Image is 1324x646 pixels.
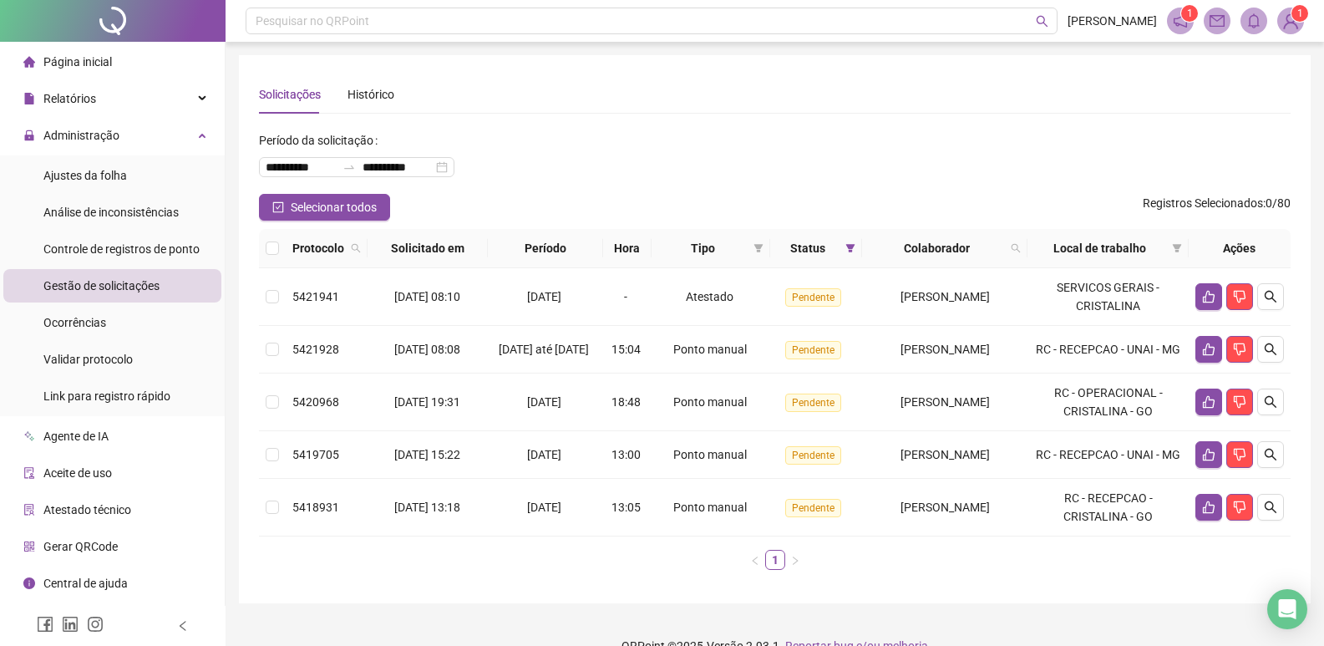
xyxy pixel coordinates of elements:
span: like [1202,343,1215,356]
span: Ajustes da folha [43,169,127,182]
span: [PERSON_NAME] [900,290,990,303]
span: home [23,56,35,68]
td: RC - RECEPCAO - UNAI - MG [1027,326,1189,374]
span: file [23,93,35,104]
span: Aceite de uso [43,466,112,480]
span: 13:05 [611,501,641,514]
span: dislike [1233,448,1246,461]
button: left [745,550,765,570]
span: swap-right [342,160,356,174]
th: Hora [603,229,652,268]
span: Pendente [785,288,841,307]
span: [DATE] [527,501,561,514]
span: Análise de inconsistências [43,206,179,219]
span: [PERSON_NAME] [900,343,990,356]
span: Validar protocolo [43,353,133,366]
div: Ações [1195,239,1284,257]
span: 5420968 [292,395,339,409]
span: dislike [1233,501,1246,514]
span: 18:48 [611,395,641,409]
span: linkedin [62,616,79,633]
span: filter [845,243,855,253]
span: search [1264,395,1277,409]
span: filter [1172,243,1182,253]
td: RC - RECEPCAO - UNAI - MG [1027,431,1189,479]
label: Período da solicitação [259,127,384,154]
span: bell [1246,13,1261,28]
span: 1 [1187,8,1193,19]
span: [DATE] 19:31 [394,395,460,409]
span: facebook [37,616,53,633]
span: dislike [1233,290,1246,303]
span: info-circle [23,577,35,589]
span: like [1202,290,1215,303]
span: [PERSON_NAME] [900,501,990,514]
span: Ponto manual [673,343,747,356]
sup: Atualize o seu contato no menu Meus Dados [1291,5,1308,22]
span: Status [777,239,840,257]
span: Pendente [785,394,841,412]
span: [PERSON_NAME] [900,395,990,409]
span: left [177,620,189,632]
span: Atestado [686,290,733,303]
span: Relatórios [43,92,96,105]
span: search [1264,448,1277,461]
span: search [351,243,361,253]
span: 15:04 [611,343,641,356]
span: filter [750,236,767,261]
span: - [624,290,627,303]
span: Gestão de solicitações [43,279,160,292]
li: Próxima página [785,550,805,570]
span: Protocolo [292,239,344,257]
th: Período [488,229,603,268]
td: SERVICOS GERAIS - CRISTALINA [1027,268,1189,326]
th: Solicitado em [368,229,488,268]
span: dislike [1233,395,1246,409]
span: [DATE] [527,290,561,303]
span: Selecionar todos [291,198,377,216]
span: [DATE] 13:18 [394,501,460,514]
span: 5421941 [292,290,339,303]
span: search [347,236,364,261]
img: 76871 [1278,8,1303,33]
div: Histórico [347,85,394,104]
button: Selecionar todos [259,194,390,221]
span: search [1264,343,1277,356]
span: Registros Selecionados [1143,196,1263,210]
li: 1 [765,550,785,570]
td: RC - OPERACIONAL - CRISTALINA - GO [1027,374,1189,431]
span: 1 [1297,8,1303,19]
span: [DATE] 08:10 [394,290,460,303]
span: [DATE] [527,395,561,409]
span: [DATE] [527,448,561,461]
span: [DATE] até [DATE] [499,343,589,356]
span: like [1202,395,1215,409]
span: [PERSON_NAME] [900,448,990,461]
span: 5419705 [292,448,339,461]
span: filter [1169,236,1185,261]
span: like [1202,501,1215,514]
span: filter [753,243,763,253]
span: Ocorrências [43,316,106,329]
span: like [1202,448,1215,461]
span: audit [23,467,35,479]
span: Página inicial [43,55,112,69]
sup: 1 [1181,5,1198,22]
button: right [785,550,805,570]
span: notification [1173,13,1188,28]
span: Central de ajuda [43,577,128,590]
span: Controle de registros de ponto [43,242,200,256]
td: RC - RECEPCAO - CRISTALINA - GO [1027,479,1189,537]
span: left [750,556,760,566]
span: Ponto manual [673,395,747,409]
span: Agente de IA [43,430,109,443]
span: right [790,556,800,566]
span: [PERSON_NAME] [1068,12,1157,30]
div: Open Intercom Messenger [1267,589,1307,629]
span: qrcode [23,541,35,552]
span: Tipo [658,239,747,257]
span: check-square [272,201,284,213]
span: to [342,160,356,174]
span: search [1036,15,1048,28]
span: filter [842,236,859,261]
